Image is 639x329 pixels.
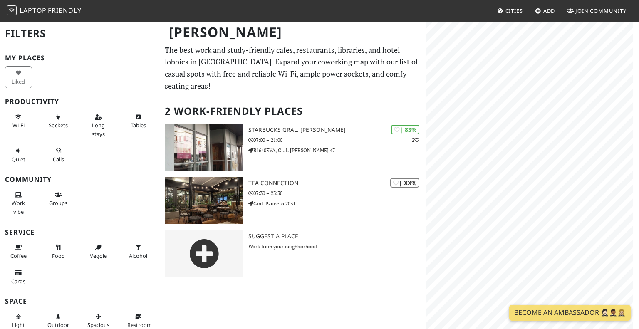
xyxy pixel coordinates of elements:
[505,7,523,15] span: Cities
[248,180,426,187] h3: Tea Connection
[5,240,32,262] button: Coffee
[52,252,65,260] span: Food
[131,121,146,129] span: Work-friendly tables
[48,6,81,15] span: Friendly
[391,125,419,134] div: | 83%
[7,4,82,18] a: LaptopFriendly LaptopFriendly
[85,240,112,262] button: Veggie
[92,121,105,137] span: Long stays
[45,144,72,166] button: Calls
[165,230,243,277] img: gray-place-d2bdb4477600e061c01bd816cc0f2ef0cfcb1ca9e3ad78868dd16fb2af073a21.png
[87,321,109,329] span: Spacious
[125,240,152,262] button: Alcohol
[12,156,25,163] span: Quiet
[90,252,107,260] span: Veggie
[248,136,426,144] p: 07:00 – 21:00
[5,144,32,166] button: Quiet
[5,110,32,132] button: Wi-Fi
[248,200,426,208] p: Gral. Paunero 2031
[494,3,526,18] a: Cities
[5,266,32,288] button: Cards
[532,3,559,18] a: Add
[509,305,631,321] a: Become an Ambassador 🤵🏻‍♀️🤵🏾‍♂️🤵🏼‍♀️
[5,54,155,62] h3: My Places
[10,252,27,260] span: Coffee
[5,297,155,305] h3: Space
[47,321,69,329] span: Outdoor area
[7,5,17,15] img: LaptopFriendly
[165,177,243,224] img: Tea Connection
[165,124,243,171] img: Starbucks Gral. Alvear
[248,146,426,154] p: B1640EVA, Gral. [PERSON_NAME] 47
[5,98,155,106] h3: Productivity
[129,252,147,260] span: Alcohol
[5,21,155,46] h2: Filters
[165,44,421,92] p: The best work and study-friendly cafes, restaurants, libraries, and hotel lobbies in [GEOGRAPHIC_...
[248,126,426,134] h3: Starbucks Gral. [PERSON_NAME]
[45,110,72,132] button: Sockets
[248,189,426,197] p: 07:30 – 23:30
[5,228,155,236] h3: Service
[53,156,64,163] span: Video/audio calls
[49,199,67,207] span: Group tables
[45,188,72,210] button: Groups
[49,121,68,129] span: Power sockets
[5,188,32,218] button: Work vibe
[12,121,25,129] span: Stable Wi-Fi
[5,176,155,183] h3: Community
[160,230,426,277] a: Suggest a Place Work from your neighborhood
[85,110,112,141] button: Long stays
[20,6,47,15] span: Laptop
[45,240,72,262] button: Food
[160,124,426,171] a: Starbucks Gral. Alvear | 83% 2 Starbucks Gral. [PERSON_NAME] 07:00 – 21:00 B1640EVA, Gral. [PERSO...
[125,110,152,132] button: Tables
[11,277,25,285] span: Credit cards
[390,178,419,188] div: | XX%
[165,99,421,124] h2: 2 Work-Friendly Places
[564,3,630,18] a: Join Community
[12,321,25,329] span: Natural light
[575,7,627,15] span: Join Community
[248,233,426,240] h3: Suggest a Place
[248,242,426,250] p: Work from your neighborhood
[543,7,555,15] span: Add
[412,136,419,144] p: 2
[162,21,424,44] h1: [PERSON_NAME]
[160,177,426,224] a: Tea Connection | XX% Tea Connection 07:30 – 23:30 Gral. Paunero 2031
[127,321,152,329] span: Restroom
[12,199,25,215] span: People working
